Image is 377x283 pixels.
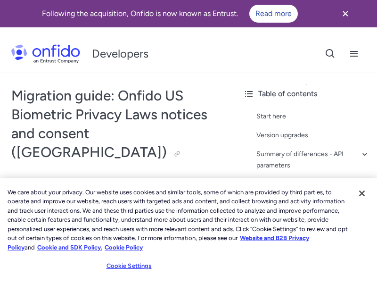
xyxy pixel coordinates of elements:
[256,130,369,141] a: Version upgrades
[342,42,366,66] button: Open navigation menu button
[11,86,224,162] h1: Migration guide: Onfido US Biometric Privacy Laws notices and consent ([GEOGRAPHIC_DATA])
[8,234,309,251] a: More information about our cookie policy., opens in a new tab
[92,46,148,61] h1: Developers
[352,183,372,204] button: Close
[99,257,158,275] button: Cookie Settings
[328,2,363,25] button: Close banner
[105,244,143,251] a: Cookie Policy
[348,48,360,59] svg: Open navigation menu button
[11,5,328,23] div: Following the acquisition, Onfido is now known as Entrust.
[37,244,102,251] a: Cookie and SDK Policy.
[11,44,80,63] img: Onfido Logo
[325,48,336,59] svg: Open search button
[319,42,342,66] button: Open search button
[340,8,351,19] svg: Close banner
[256,111,369,122] a: Start here
[249,5,298,23] a: Read more
[256,149,369,171] a: Summary of differences - API parameters
[243,88,369,100] div: Table of contents
[8,188,351,252] div: We care about your privacy. Our website uses cookies and similar tools, some of which are provide...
